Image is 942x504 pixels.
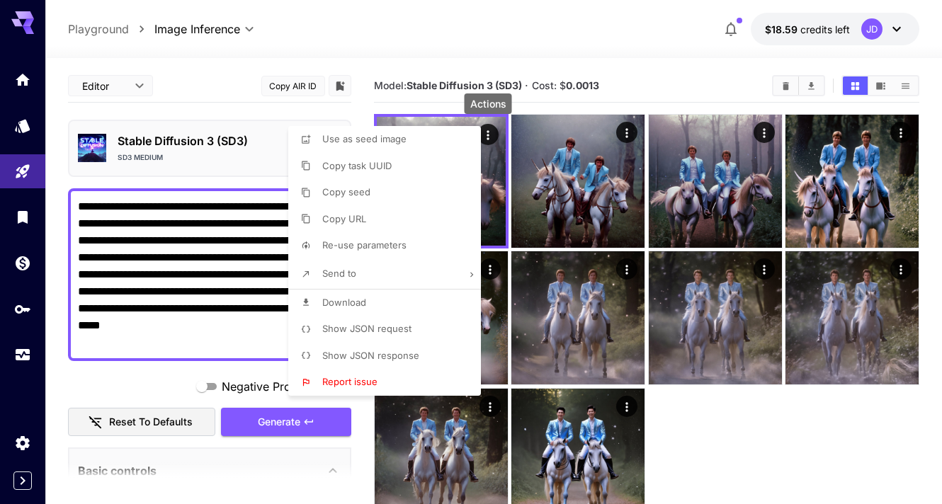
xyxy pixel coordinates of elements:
span: Copy URL [322,213,366,224]
span: Use as seed image [322,133,407,144]
span: Copy seed [322,186,370,197]
span: Copy task UUID [322,160,392,171]
div: Actions [465,93,512,114]
span: Download [322,297,366,308]
span: Re-use parameters [322,239,407,251]
span: Show JSON request [322,323,412,334]
span: Show JSON response [322,350,419,361]
span: Send to [322,268,356,279]
span: Report issue [322,376,378,387]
